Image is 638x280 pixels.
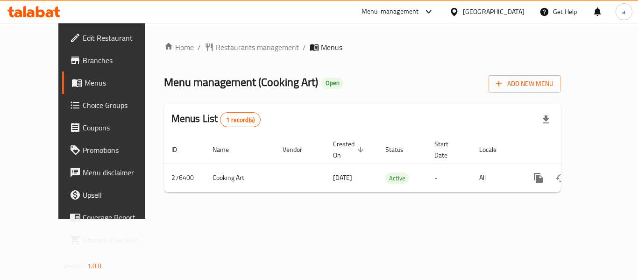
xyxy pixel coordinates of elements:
[333,138,367,161] span: Created On
[62,139,165,161] a: Promotions
[83,32,157,43] span: Edit Restaurant
[87,260,102,272] span: 1.0.0
[164,42,194,53] a: Home
[62,49,165,72] a: Branches
[479,144,509,155] span: Locale
[550,167,572,189] button: Change Status
[385,173,409,184] span: Active
[63,260,86,272] span: Version:
[83,144,157,156] span: Promotions
[213,144,241,155] span: Name
[171,144,189,155] span: ID
[321,42,342,53] span: Menus
[489,75,561,93] button: Add New Menu
[171,112,261,127] h2: Menus List
[62,27,165,49] a: Edit Restaurant
[164,164,205,192] td: 276400
[427,164,472,192] td: -
[527,167,550,189] button: more
[303,42,306,53] li: /
[496,78,553,90] span: Add New Menu
[62,229,165,251] a: Grocery Checklist
[83,189,157,201] span: Upsell
[164,136,624,193] table: enhanced table
[520,136,624,164] th: Actions
[385,172,409,184] div: Active
[322,78,343,89] div: Open
[83,55,157,66] span: Branches
[62,72,165,94] a: Menus
[164,72,318,93] span: Menu management ( Cooking Art )
[535,108,557,131] div: Export file
[62,161,165,184] a: Menu disclaimer
[62,206,165,229] a: Coverage Report
[385,144,416,155] span: Status
[333,172,352,184] span: [DATE]
[85,77,157,88] span: Menus
[83,234,157,245] span: Grocery Checklist
[220,112,261,127] div: Total records count
[164,42,561,53] nav: breadcrumb
[205,42,299,53] a: Restaurants management
[83,212,157,223] span: Coverage Report
[463,7,525,17] div: [GEOGRAPHIC_DATA]
[220,115,260,124] span: 1 record(s)
[472,164,520,192] td: All
[322,79,343,87] span: Open
[283,144,314,155] span: Vendor
[83,122,157,133] span: Coupons
[198,42,201,53] li: /
[622,7,625,17] span: a
[62,116,165,139] a: Coupons
[83,167,157,178] span: Menu disclaimer
[83,100,157,111] span: Choice Groups
[434,138,461,161] span: Start Date
[205,164,275,192] td: Cooking Art
[362,6,419,17] div: Menu-management
[62,94,165,116] a: Choice Groups
[62,184,165,206] a: Upsell
[216,42,299,53] span: Restaurants management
